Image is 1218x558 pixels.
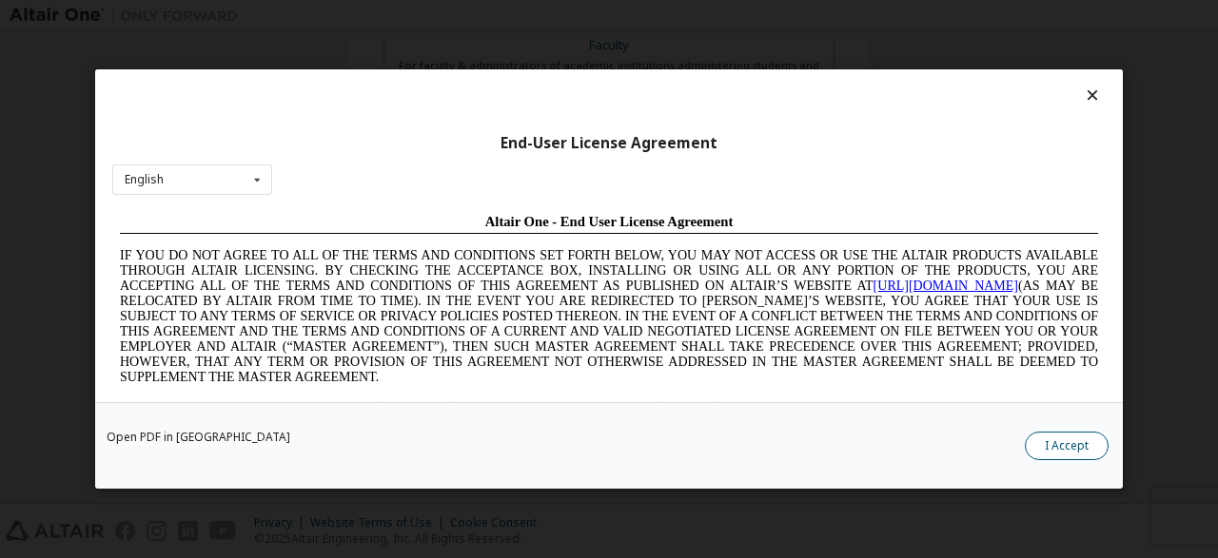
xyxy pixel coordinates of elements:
span: Altair One - End User License Agreement [373,8,621,23]
a: Open PDF in [GEOGRAPHIC_DATA] [107,432,290,443]
button: I Accept [1025,432,1109,460]
span: IF YOU DO NOT AGREE TO ALL OF THE TERMS AND CONDITIONS SET FORTH BELOW, YOU MAY NOT ACCESS OR USE... [8,42,986,178]
div: End-User License Agreement [112,134,1106,153]
span: Lore Ipsumd Sit Ame Cons Adipisc Elitseddo (“Eiusmodte”) in utlabor Etdolo Magnaaliqua Eni. (“Adm... [8,194,986,330]
div: English [125,174,164,185]
a: [URL][DOMAIN_NAME] [761,72,906,87]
